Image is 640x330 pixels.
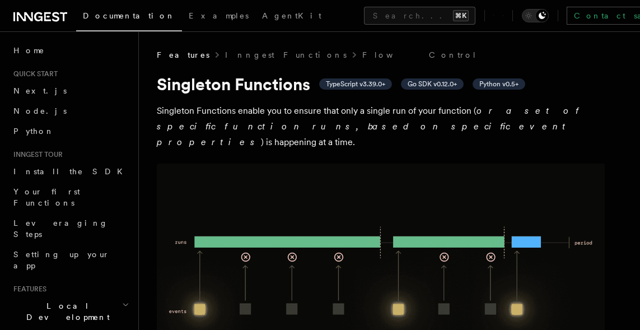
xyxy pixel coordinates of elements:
[9,244,132,276] a: Setting up your app
[9,101,132,121] a: Node.js
[182,3,255,30] a: Examples
[364,7,475,25] button: Search...⌘K
[408,80,457,89] span: Go SDK v0.12.0+
[157,74,605,94] h1: Singleton Functions
[76,3,182,31] a: Documentation
[9,161,132,182] a: Install the SDK
[189,11,249,20] span: Examples
[479,80,518,89] span: Python v0.5+
[157,103,605,150] p: Singleton Functions enable you to ensure that only a single run of your function ( ) is happening...
[157,105,584,147] em: or a set of specific function runs, based on specific event properties
[13,106,67,115] span: Node.js
[157,49,209,61] span: Features
[362,49,477,61] a: Flow Control
[9,40,132,61] a: Home
[9,300,122,323] span: Local Development
[262,11,321,20] span: AgentKit
[9,285,46,294] span: Features
[9,182,132,213] a: Your first Functions
[13,86,67,95] span: Next.js
[13,45,45,56] span: Home
[225,49,347,61] a: Inngest Functions
[255,3,328,30] a: AgentKit
[9,213,132,244] a: Leveraging Steps
[522,9,549,22] button: Toggle dark mode
[9,150,63,159] span: Inngest tour
[83,11,175,20] span: Documentation
[9,121,132,141] a: Python
[13,167,129,176] span: Install the SDK
[13,187,80,207] span: Your first Functions
[9,69,58,78] span: Quick start
[453,10,469,21] kbd: ⌘K
[9,81,132,101] a: Next.js
[9,296,132,327] button: Local Development
[13,127,54,136] span: Python
[13,250,110,270] span: Setting up your app
[13,219,108,239] span: Leveraging Steps
[326,80,385,89] span: TypeScript v3.39.0+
